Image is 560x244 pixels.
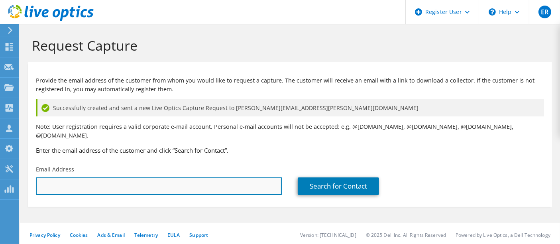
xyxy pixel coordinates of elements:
[36,165,74,173] label: Email Address
[538,6,551,18] span: ER
[489,8,496,16] svg: \n
[456,232,550,238] li: Powered by Live Optics, a Dell Technology
[167,232,180,238] a: EULA
[98,232,125,238] a: Ads & Email
[29,232,60,238] a: Privacy Policy
[189,232,208,238] a: Support
[366,232,446,238] li: © 2025 Dell Inc. All Rights Reserved
[300,232,356,238] li: Version: [TECHNICAL_ID]
[32,37,544,54] h1: Request Capture
[298,177,379,195] a: Search for Contact
[53,104,419,112] span: Successfully created and sent a new Live Optics Capture Request to [PERSON_NAME][EMAIL_ADDRESS][P...
[36,146,544,155] h3: Enter the email address of the customer and click “Search for Contact”.
[70,232,88,238] a: Cookies
[36,76,544,94] p: Provide the email address of the customer from whom you would like to request a capture. The cust...
[36,122,544,140] p: Note: User registration requires a valid corporate e-mail account. Personal e-mail accounts will ...
[134,232,158,238] a: Telemetry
